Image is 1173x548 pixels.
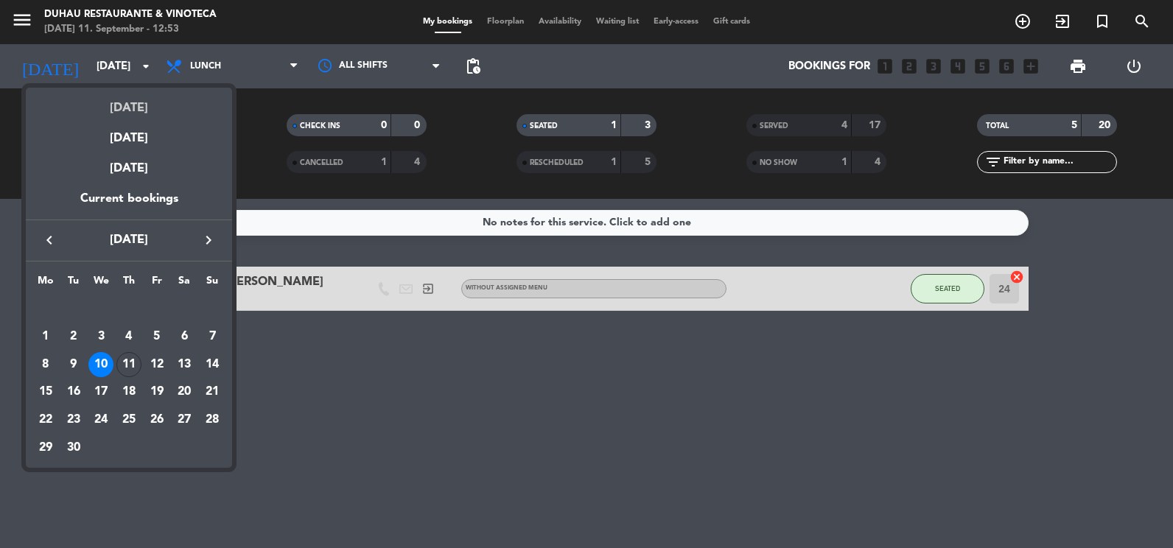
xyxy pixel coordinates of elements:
[61,324,86,349] div: 2
[26,148,232,189] div: [DATE]
[115,378,143,406] td: September 18, 2025
[195,231,222,250] button: keyboard_arrow_right
[88,324,113,349] div: 3
[116,352,141,377] div: 11
[88,379,113,404] div: 17
[144,407,169,432] div: 26
[200,231,217,249] i: keyboard_arrow_right
[115,351,143,379] td: September 11, 2025
[32,406,60,434] td: September 22, 2025
[143,351,171,379] td: September 12, 2025
[200,352,225,377] div: 14
[198,323,226,351] td: September 7, 2025
[26,189,232,219] div: Current bookings
[87,378,115,406] td: September 17, 2025
[198,378,226,406] td: September 21, 2025
[33,352,58,377] div: 8
[32,295,226,323] td: SEP
[115,323,143,351] td: September 4, 2025
[88,407,113,432] div: 24
[143,323,171,351] td: September 5, 2025
[60,351,88,379] td: September 9, 2025
[32,434,60,462] td: September 29, 2025
[143,378,171,406] td: September 19, 2025
[32,273,60,295] th: Monday
[87,323,115,351] td: September 3, 2025
[171,378,199,406] td: September 20, 2025
[116,324,141,349] div: 4
[116,407,141,432] div: 25
[198,273,226,295] th: Sunday
[87,273,115,295] th: Wednesday
[61,379,86,404] div: 16
[26,118,232,148] div: [DATE]
[171,323,199,351] td: September 6, 2025
[32,378,60,406] td: September 15, 2025
[144,352,169,377] div: 12
[60,273,88,295] th: Tuesday
[172,352,197,377] div: 13
[171,351,199,379] td: September 13, 2025
[33,435,58,460] div: 29
[144,324,169,349] div: 5
[171,273,199,295] th: Saturday
[172,407,197,432] div: 27
[115,406,143,434] td: September 25, 2025
[144,379,169,404] div: 19
[198,406,226,434] td: September 28, 2025
[60,323,88,351] td: September 2, 2025
[172,324,197,349] div: 6
[33,407,58,432] div: 22
[200,379,225,404] div: 21
[143,273,171,295] th: Friday
[171,406,199,434] td: September 27, 2025
[87,406,115,434] td: September 24, 2025
[26,88,232,118] div: [DATE]
[61,407,86,432] div: 23
[172,379,197,404] div: 20
[116,379,141,404] div: 18
[87,351,115,379] td: September 10, 2025
[88,352,113,377] div: 10
[60,378,88,406] td: September 16, 2025
[143,406,171,434] td: September 26, 2025
[32,351,60,379] td: September 8, 2025
[32,323,60,351] td: September 1, 2025
[33,379,58,404] div: 15
[33,324,58,349] div: 1
[63,231,195,250] span: [DATE]
[115,273,143,295] th: Thursday
[198,351,226,379] td: September 14, 2025
[60,434,88,462] td: September 30, 2025
[61,435,86,460] div: 30
[36,231,63,250] button: keyboard_arrow_left
[61,352,86,377] div: 9
[200,324,225,349] div: 7
[60,406,88,434] td: September 23, 2025
[41,231,58,249] i: keyboard_arrow_left
[200,407,225,432] div: 28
